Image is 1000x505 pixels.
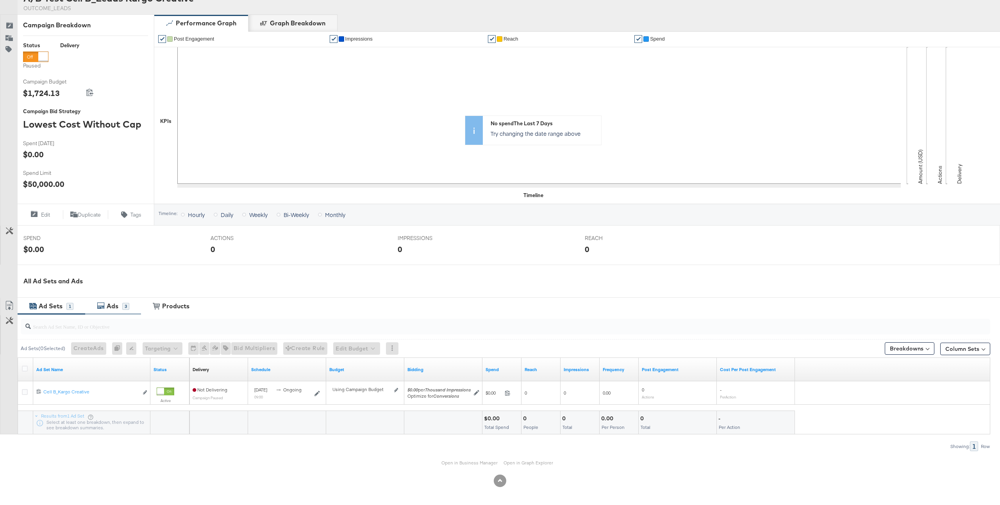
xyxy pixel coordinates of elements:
div: 0 [112,342,126,355]
input: Search Ad Set Name, ID or Objective [31,316,899,331]
span: SPEND [23,235,82,242]
span: Total [562,424,572,430]
a: ✔ [330,35,337,43]
a: The number of times your ad was served. On mobile apps an ad is counted as served the first time ... [564,366,596,373]
span: IMPRESSIONS [398,235,456,242]
a: ✔ [634,35,642,43]
span: ACTIONS [211,235,269,242]
div: Ads [107,302,118,311]
span: 0.00 [603,390,611,396]
span: per [407,387,471,393]
div: 0 [398,244,402,255]
a: Cell B_Kargo Creative [43,389,138,397]
a: The average number of times your ad was served to each person. [603,366,636,373]
span: Spend [650,36,665,42]
div: Showing: [950,444,970,449]
div: Graph Breakdown [270,19,325,28]
a: Shows your bid and optimisation settings for this Ad Set. [407,366,479,373]
span: Spend Limit [23,169,82,177]
span: Post Engagement [174,36,214,42]
span: [DATE] [254,387,267,393]
sub: Campaign Paused [193,395,223,400]
sub: Actions [642,395,654,399]
span: People [523,424,538,430]
div: 0 [211,244,215,255]
em: $0.00 [407,387,418,393]
a: Shows when your Ad Set is scheduled to deliver. [251,366,323,373]
span: Edit [41,211,50,219]
div: Using Campaign Budget [332,386,392,393]
div: Ad Sets ( 0 Selected) [21,345,65,352]
p: Try changing the date range above [491,130,597,137]
label: Active [157,398,174,403]
span: Per Action [719,424,740,430]
button: Tags [108,210,154,219]
span: Hourly [188,211,205,219]
a: Open in Business Manager [441,460,498,466]
span: Reach [504,36,518,42]
div: Ad Sets [39,302,62,311]
div: Cell B_Kargo Creative [43,389,138,395]
span: Impressions [345,36,373,42]
div: Performance Graph [176,19,236,28]
a: The average cost per action related to your Page's posts as a result of your ad. [720,366,792,373]
span: Total Spend [484,424,509,430]
sub: 09:00 [254,395,263,399]
a: The total amount spent to date. [486,366,518,373]
span: Campaign Budget [23,78,82,85]
span: Monthly [325,211,345,219]
div: $0.00 [23,244,44,255]
a: Shows the current state of your Ad Set. [154,366,186,373]
a: ✔ [488,35,496,43]
span: Duplicate [78,211,101,219]
div: 0 [585,244,589,255]
div: Row [980,444,990,449]
span: Bi-Weekly [284,211,309,219]
span: 0 [564,390,566,396]
div: Delivery [60,42,79,49]
span: Daily [221,211,233,219]
button: Column Sets [940,343,990,355]
div: $1,724.13 [23,87,60,99]
span: Total [641,424,650,430]
span: Spent [DATE] [23,140,82,147]
div: OUTCOME_LEADS [23,5,194,12]
div: All Ad Sets and Ads [23,277,1000,286]
div: $0.00 [484,415,502,422]
a: The number of people your ad was served to. [525,366,557,373]
div: 0 [523,415,529,422]
a: The number of actions related to your Page's posts as a result of your ad. [642,366,714,373]
em: Conversions [433,393,459,399]
span: $0.00 [486,390,502,396]
div: Status [23,42,48,49]
em: Thousand Impressions [425,387,471,393]
div: - [718,415,723,422]
span: Weekly [249,211,268,219]
div: $0.00 [23,149,44,160]
div: No spend The Last 7 Days [491,120,597,127]
a: ✔ [158,35,166,43]
span: - [720,387,721,393]
div: 0 [562,415,568,422]
sub: Per Action [720,395,736,399]
div: $50,000.00 [23,178,64,190]
div: Campaign Breakdown [23,21,148,30]
label: Paused [23,62,48,69]
span: 0 [525,390,527,396]
button: Breakdowns [885,342,934,355]
span: Per Person [602,424,625,430]
button: Duplicate [63,210,109,219]
div: 1 [970,441,978,451]
div: Optimize for [407,393,471,399]
a: Shows the current budget of Ad Set. [329,366,401,373]
div: Products [162,302,189,311]
div: 1 [66,303,73,310]
span: ongoing [283,387,302,393]
span: 0 [642,387,644,393]
div: 0.00 [601,415,616,422]
div: Timeline: [158,211,178,216]
a: Your Ad Set name. [36,366,147,373]
span: Not Delivering [193,387,227,393]
a: Reflects the ability of your Ad Set to achieve delivery based on ad states, schedule and budget. [193,366,209,373]
div: Delivery [193,366,209,373]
